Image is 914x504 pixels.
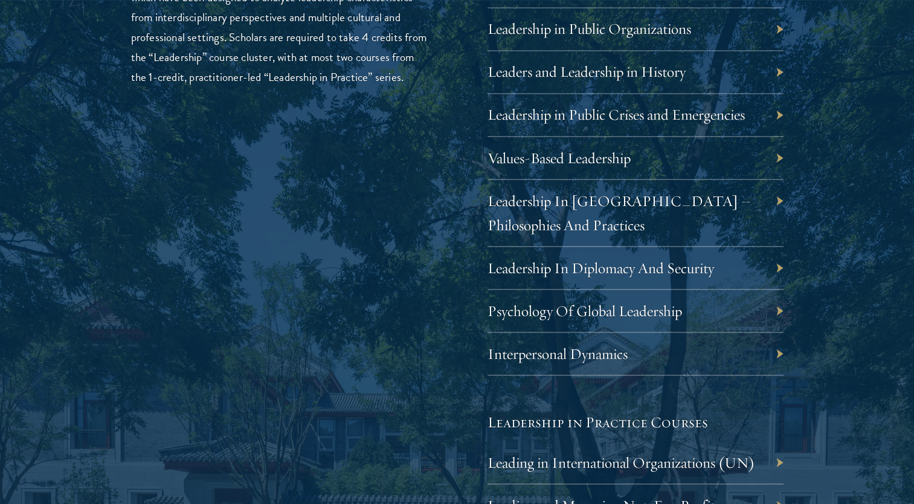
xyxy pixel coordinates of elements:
a: Leadership in Public Organizations [488,19,691,38]
a: Leadership In Diplomacy And Security [488,258,714,277]
a: Leadership in Public Crises and Emergencies [488,105,745,124]
a: Leading in International Organizations (UN) [488,453,755,471]
a: Values-Based Leadership [488,148,631,167]
a: Leaders and Leadership in History [488,62,686,81]
a: Interpersonal Dynamics [488,344,628,363]
a: Leadership In [GEOGRAPHIC_DATA] – Philosophies And Practices [488,191,751,234]
a: Psychology Of Global Leadership [488,301,682,320]
h5: Leadership in Practice Courses [488,412,784,432]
